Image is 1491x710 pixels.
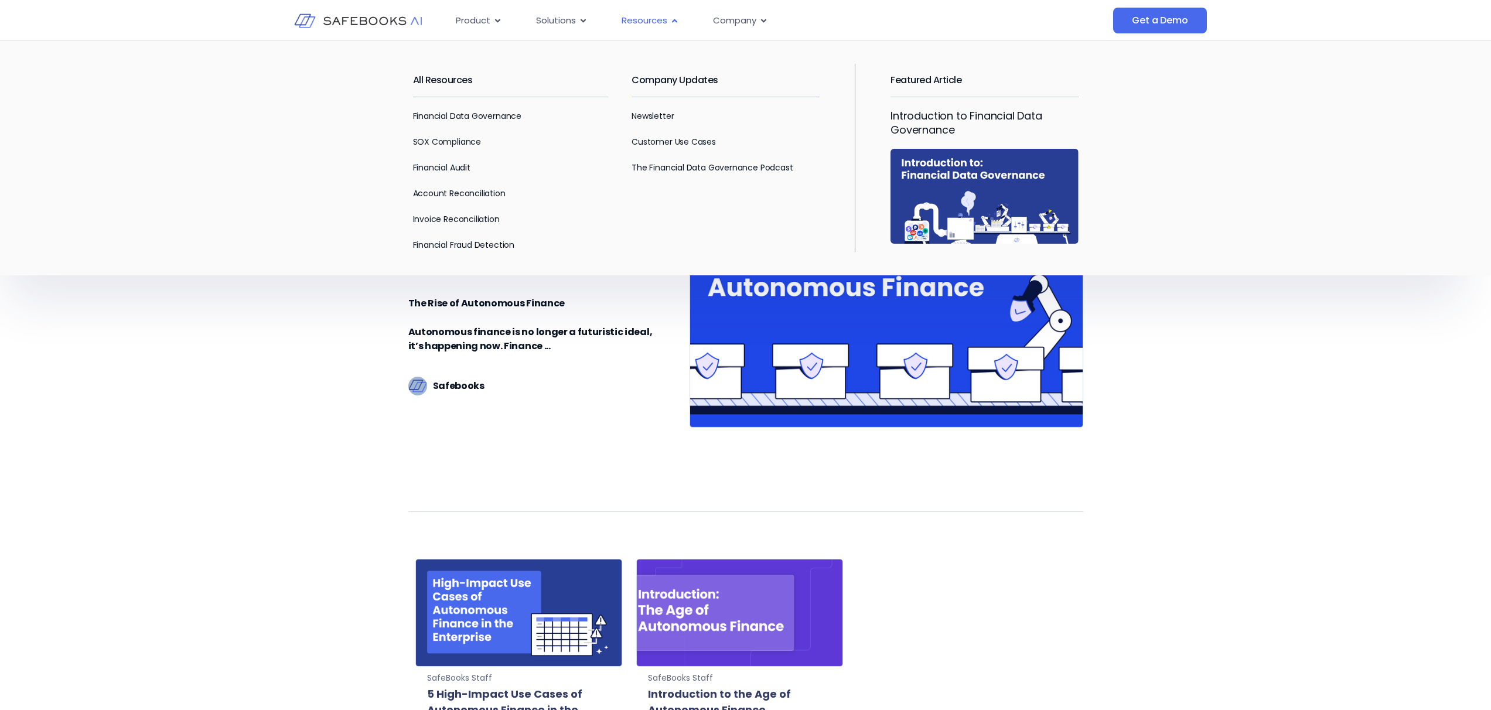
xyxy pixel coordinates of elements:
[433,381,485,391] h6: Safebooks
[446,9,996,32] div: Menu Toggle
[1132,15,1188,26] span: Get a Demo
[890,64,1078,97] h2: Featured Article
[413,162,470,173] a: Financial Audit
[690,227,1083,428] img: the rise of autonomus finance
[408,288,666,319] h6: The Rise of Autonomous Finance
[632,162,793,173] a: The Financial Data Governance Podcast
[408,325,666,353] h6: Autonomous finance is no longer a futuristic ideal, it’s happening now. Finance ...
[713,14,756,28] span: Company
[413,213,500,225] a: Invoice Reconciliation
[413,110,522,122] a: Financial Data Governance
[536,14,576,28] span: Solutions
[446,9,996,32] nav: Menu
[636,559,843,667] img: a purple background with the words the age of autonoous finance
[413,187,506,199] a: Account Reconciliation
[408,288,666,353] a: The Rise of Autonomous FinanceAutonomous finance is no longer a futuristic ideal, it’s happening ...
[632,64,820,97] h2: Company Updates
[413,73,473,87] a: All Resources
[890,108,1042,137] a: Introduction to Financial Data Governance
[648,673,713,683] p: SafeBooks Staff
[413,239,515,251] a: Financial Fraud Detection
[408,264,666,276] h6: Article
[413,136,481,148] a: SOX Compliance
[415,559,622,667] img: a blue background with the words high - impact use cases of autonomus finance
[408,377,427,395] img: Safebooks
[632,110,674,122] a: Newsletter
[1113,8,1206,33] a: Get a Demo
[632,136,716,148] a: Customer Use Cases
[427,673,492,683] p: SafeBooks Staff
[622,14,667,28] span: Resources
[456,14,490,28] span: Product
